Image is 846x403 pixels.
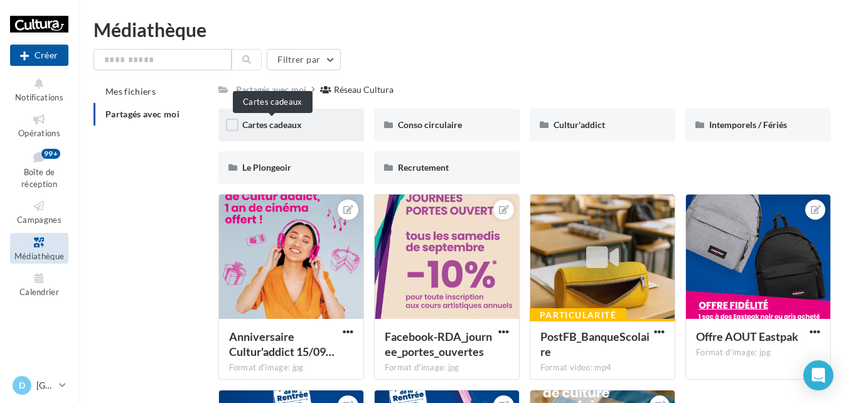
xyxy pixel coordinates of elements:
a: Opérations [10,110,68,141]
button: Filtrer par [267,49,341,70]
p: [GEOGRAPHIC_DATA] [36,379,54,392]
div: Format video: mp4 [540,362,665,373]
a: Boîte de réception99+ [10,146,68,192]
span: Cultur'addict [554,119,605,130]
a: D [GEOGRAPHIC_DATA] [10,373,68,397]
span: Conso circulaire [398,119,462,130]
span: Boîte de réception [21,167,57,189]
button: Notifications [10,74,68,105]
span: Médiathèque [14,251,65,261]
div: Format d'image: jpg [696,347,820,358]
a: Calendrier [10,269,68,299]
span: PostFB_BanqueScolaire [540,330,650,358]
div: Format d'image: jpg [229,362,353,373]
a: Campagnes [10,196,68,227]
span: Offre AOUT Eastpak [696,330,798,343]
span: Cartes cadeaux [242,119,302,130]
span: Anniversaire Cultur'addict 15/09 au 28/09 [229,330,335,358]
a: Médiathèque [10,233,68,264]
span: Campagnes [17,215,62,225]
span: Calendrier [19,287,59,297]
span: Notifications [15,92,63,102]
div: Réseau Cultura [334,83,394,96]
button: Créer [10,45,68,66]
span: Le Plongeoir [242,162,291,173]
div: 99+ [41,149,60,159]
div: Cartes cadeaux [233,91,313,113]
span: Recrutement [398,162,449,173]
div: Particularité [530,308,626,322]
div: Open Intercom Messenger [803,360,833,390]
span: Partagés avec moi [105,109,179,119]
div: Partagés avec moi [236,83,306,96]
span: Intemporels / Fériés [709,119,787,130]
div: Médiathèque [94,20,831,39]
span: Mes fichiers [105,86,156,97]
span: D [19,379,25,392]
div: Format d'image: jpg [385,362,509,373]
span: Opérations [18,128,60,138]
span: Facebook-RDA_journee_portes_ouvertes [385,330,492,358]
div: Nouvelle campagne [10,45,68,66]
